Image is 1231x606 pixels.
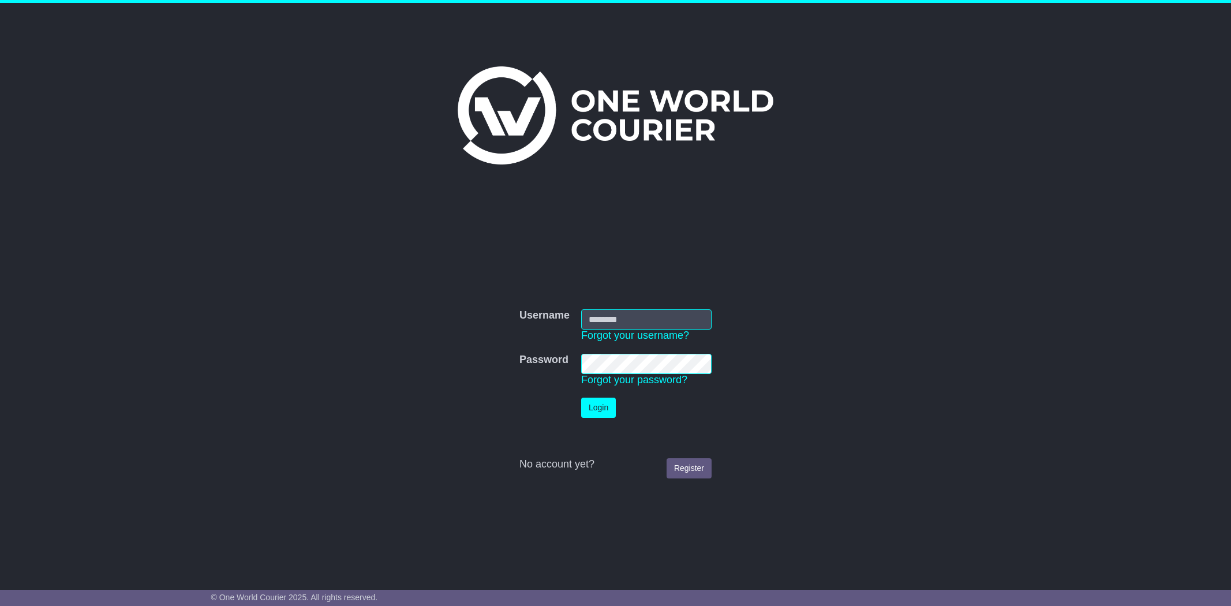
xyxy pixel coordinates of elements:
[458,66,773,164] img: One World
[581,398,616,418] button: Login
[211,593,378,602] span: © One World Courier 2025. All rights reserved.
[581,330,689,341] a: Forgot your username?
[667,458,712,478] a: Register
[519,458,712,471] div: No account yet?
[519,309,570,322] label: Username
[581,374,687,386] a: Forgot your password?
[519,354,568,366] label: Password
